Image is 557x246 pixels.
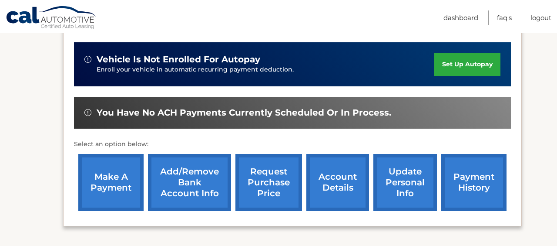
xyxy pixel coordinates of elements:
[530,10,551,25] a: Logout
[84,109,91,116] img: alert-white.svg
[74,139,511,150] p: Select an option below:
[373,154,437,211] a: update personal info
[441,154,507,211] a: payment history
[97,54,260,65] span: vehicle is not enrolled for autopay
[235,154,302,211] a: request purchase price
[97,65,434,75] p: Enroll your vehicle in automatic recurring payment deduction.
[78,154,144,211] a: make a payment
[97,107,391,118] span: You have no ACH payments currently scheduled or in process.
[148,154,231,211] a: Add/Remove bank account info
[84,56,91,63] img: alert-white.svg
[6,6,97,31] a: Cal Automotive
[306,154,369,211] a: account details
[497,10,512,25] a: FAQ's
[443,10,478,25] a: Dashboard
[434,53,500,76] a: set up autopay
